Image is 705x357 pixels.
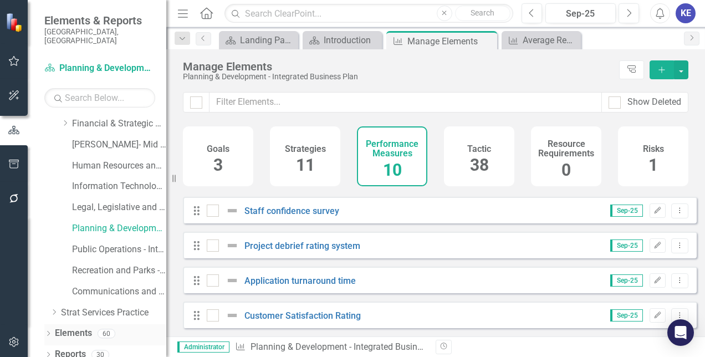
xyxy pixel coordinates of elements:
[324,33,379,47] div: Introduction
[209,92,602,113] input: Filter Elements...
[383,160,402,180] span: 10
[6,13,25,32] img: ClearPoint Strategy
[244,241,360,251] a: Project debrief rating system
[213,155,223,175] span: 3
[251,341,451,352] a: Planning & Development - Integrated Business Plan
[285,144,326,154] h4: Strategies
[561,160,571,180] span: 0
[471,8,494,17] span: Search
[643,144,664,154] h4: Risks
[222,33,295,47] a: Landing Page
[44,27,155,45] small: [GEOGRAPHIC_DATA], [GEOGRAPHIC_DATA]
[538,139,595,159] h4: Resource Requirements
[55,327,92,340] a: Elements
[226,274,239,287] img: Not Defined
[244,276,356,286] a: Application turnaround time
[177,341,229,353] span: Administrator
[470,155,489,175] span: 38
[648,155,658,175] span: 1
[72,201,166,214] a: Legal, Legislative and Records Services - Integrated Business Plan
[610,309,643,322] span: Sep-25
[44,14,155,27] span: Elements & Reports
[627,96,681,109] div: Show Deleted
[226,239,239,252] img: Not Defined
[98,329,115,338] div: 60
[244,206,339,216] a: Staff confidence survey
[72,118,166,130] a: Financial & Strategic Services - Integrated Business Plan
[44,88,155,108] input: Search Below...
[610,274,643,287] span: Sep-25
[72,180,166,193] a: Information Technology Services - Integrated Business Plan
[44,62,155,75] a: Planning & Development - Integrated Business Plan
[72,264,166,277] a: Recreation and Parks - Mid Range Business Plan
[226,204,239,217] img: Not Defined
[407,34,494,48] div: Manage Elements
[667,319,694,346] div: Open Intercom Messenger
[549,7,612,21] div: Sep-25
[183,73,614,81] div: Planning & Development - Integrated Business Plan
[72,243,166,256] a: Public Operations - Integrated Business Plan
[183,60,614,73] div: Manage Elements
[72,222,166,235] a: Planning & Development - Integrated Business Plan
[545,3,616,23] button: Sep-25
[296,155,315,175] span: 11
[72,160,166,172] a: Human Resources and Safety - Integrated Business Plan
[467,144,491,154] h4: Tactic
[504,33,578,47] a: Average Request Resolution Time
[226,309,239,322] img: Not Defined
[240,33,295,47] div: Landing Page
[72,285,166,298] a: Communications and Public Affairs - Integrated Business Plan ([DATE]-[DATE])
[305,33,379,47] a: Introduction
[364,139,421,159] h4: Performance Measures
[455,6,510,21] button: Search
[61,307,166,319] a: Strat Services Practice
[244,310,361,321] a: Customer Satisfaction Rating
[523,33,578,47] div: Average Request Resolution Time
[676,3,696,23] button: KE
[610,239,643,252] span: Sep-25
[224,4,513,23] input: Search ClearPoint...
[610,205,643,217] span: Sep-25
[207,144,229,154] h4: Goals
[235,341,427,354] div: » Manage Performance Measures
[72,139,166,151] a: [PERSON_NAME]- Mid Range Business Plan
